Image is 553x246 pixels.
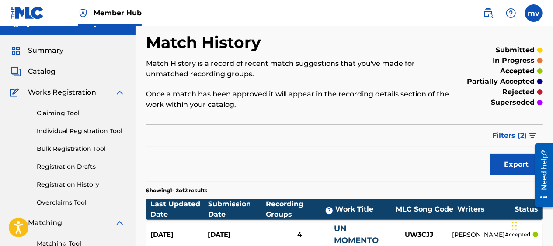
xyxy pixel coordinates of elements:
[10,45,21,56] img: Summary
[493,55,535,66] p: in progress
[10,7,44,19] img: MLC Logo
[115,218,125,228] img: expand
[386,230,452,240] div: UW3CJJ
[150,230,208,240] div: [DATE]
[10,218,21,228] img: Matching
[265,230,334,240] div: 4
[335,204,392,215] div: Work Title
[146,33,265,52] h2: Match History
[78,8,88,18] img: Top Rightsholder
[496,45,535,55] p: submitted
[467,76,535,87] p: partially accepted
[502,4,520,22] div: Help
[10,66,56,77] a: CatalogCatalog
[392,204,457,215] div: MLC Song Code
[208,230,265,240] div: [DATE]
[529,140,553,211] iframe: Resource Center
[146,58,451,79] p: Match History is a record of recent match suggestions that you've made for unmatched recording gr...
[483,8,494,18] img: search
[37,162,125,171] a: Registration Drafts
[509,204,553,246] div: Widget de chat
[334,224,379,245] a: UN MOMENTO
[502,87,535,97] p: rejected
[480,4,497,22] a: Public Search
[146,89,451,110] p: Once a match has been approved it will appear in the recording details section of the work within...
[150,199,208,220] div: Last Updated Date
[490,154,543,175] button: Export
[452,230,505,239] div: [PERSON_NAME]
[525,4,543,22] div: User Menu
[512,213,517,239] div: Arrastrar
[28,45,63,56] span: Summary
[500,66,535,76] p: accepted
[146,187,207,195] p: Showing 1 - 2 of 2 results
[115,87,125,98] img: expand
[37,198,125,207] a: Overclaims Tool
[37,109,125,118] a: Claiming Tool
[326,207,333,214] span: ?
[10,45,63,56] a: SummarySummary
[28,218,62,228] span: Matching
[94,8,142,18] span: Member Hub
[492,130,527,141] span: Filters ( 2 )
[509,204,553,246] iframe: Chat Widget
[37,180,125,189] a: Registration History
[10,66,21,77] img: Catalog
[491,97,535,108] p: superseded
[506,8,516,18] img: help
[37,144,125,154] a: Bulk Registration Tool
[208,199,266,220] div: Submission Date
[10,87,22,98] img: Works Registration
[37,126,125,136] a: Individual Registration Tool
[529,133,536,138] img: filter
[457,204,515,215] div: Writers
[28,66,56,77] span: Catalog
[487,125,543,147] button: Filters (2)
[28,87,96,98] span: Works Registration
[266,199,335,220] div: Recording Groups
[505,231,530,239] p: accepted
